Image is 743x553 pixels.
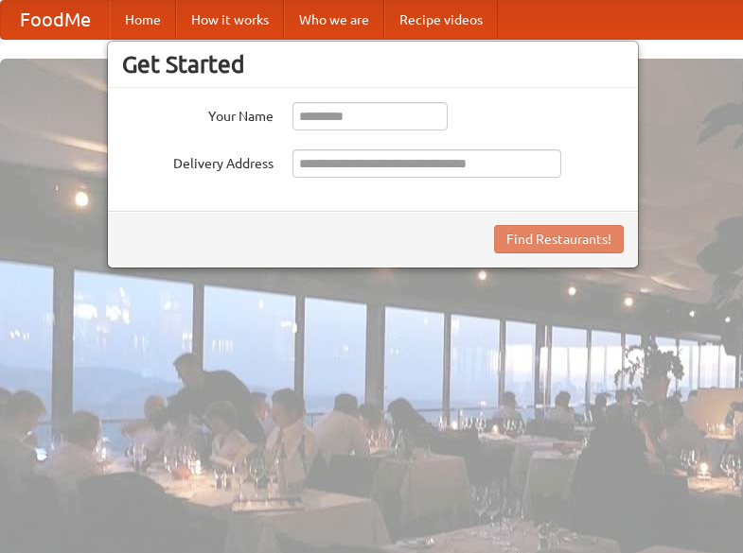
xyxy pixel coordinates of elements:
[122,102,274,126] label: Your Name
[110,1,176,39] a: Home
[176,1,284,39] a: How it works
[1,1,110,39] a: FoodMe
[122,149,274,173] label: Delivery Address
[122,50,624,78] h3: Get Started
[384,1,498,39] a: Recipe videos
[284,1,384,39] a: Who we are
[494,225,624,253] button: Find Restaurants!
